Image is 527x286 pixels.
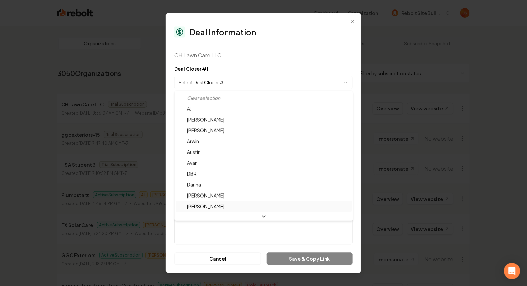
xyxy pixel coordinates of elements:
[187,192,225,199] span: [PERSON_NAME]
[187,106,192,112] span: AJ
[187,171,197,177] span: DBR
[187,127,225,134] span: [PERSON_NAME]
[187,117,225,123] span: [PERSON_NAME]
[187,160,198,166] span: Avan
[187,182,201,188] span: Darina
[187,138,199,144] span: Arwin
[187,149,201,155] span: Austin
[187,95,220,101] span: Clear selection
[187,203,225,209] span: [PERSON_NAME]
